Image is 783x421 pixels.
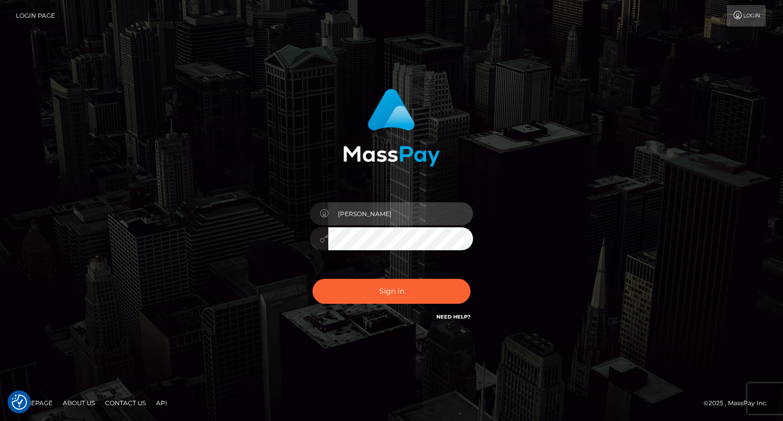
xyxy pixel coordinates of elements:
[312,279,471,304] button: Sign in
[436,313,471,320] a: Need Help?
[16,5,55,27] a: Login Page
[703,398,775,409] div: © 2025 , MassPay Inc.
[152,395,171,411] a: API
[343,89,440,167] img: MassPay Login
[12,394,27,410] img: Revisit consent button
[59,395,99,411] a: About Us
[101,395,150,411] a: Contact Us
[11,395,57,411] a: Homepage
[328,202,473,225] input: Username...
[12,394,27,410] button: Consent Preferences
[727,5,766,27] a: Login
